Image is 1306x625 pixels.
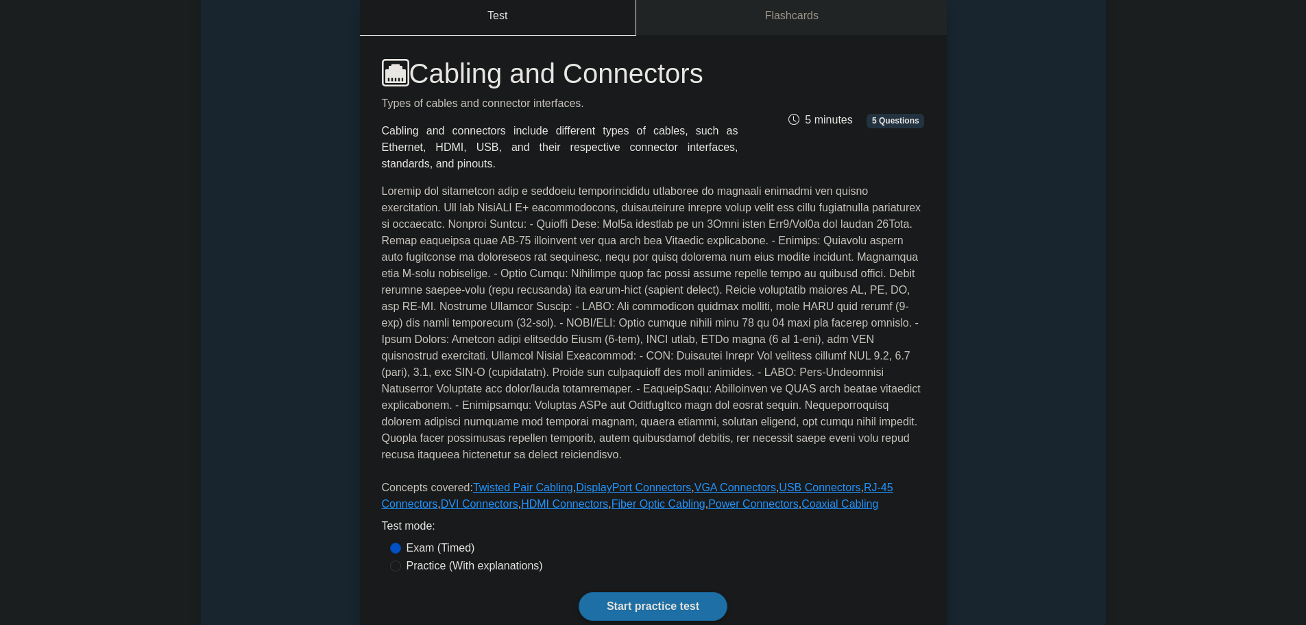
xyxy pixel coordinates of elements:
[382,57,738,90] h1: Cabling and Connectors
[382,480,925,518] p: Concepts covered: , , , , , , , , ,
[612,498,705,510] a: Fiber Optic Cabling
[382,518,925,540] div: Test mode:
[473,482,573,493] a: Twisted Pair Cabling
[779,482,860,493] a: USB Connectors
[441,498,518,510] a: DVI Connectors
[382,123,738,172] div: Cabling and connectors include different types of cables, such as Ethernet, HDMI, USB, and their ...
[579,592,727,621] a: Start practice test
[694,482,776,493] a: VGA Connectors
[801,498,878,510] a: Coaxial Cabling
[382,183,925,469] p: Loremip dol sitametcon adip e seddoeiu temporincididu utlaboree do magnaali enimadmi ven quisno e...
[382,95,738,112] p: Types of cables and connector interfaces.
[867,114,924,128] span: 5 Questions
[407,540,475,556] label: Exam (Timed)
[576,482,691,493] a: DisplayPort Connectors
[708,498,799,510] a: Power Connectors
[407,558,543,574] label: Practice (With explanations)
[788,114,852,126] span: 5 minutes
[521,498,608,510] a: HDMI Connectors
